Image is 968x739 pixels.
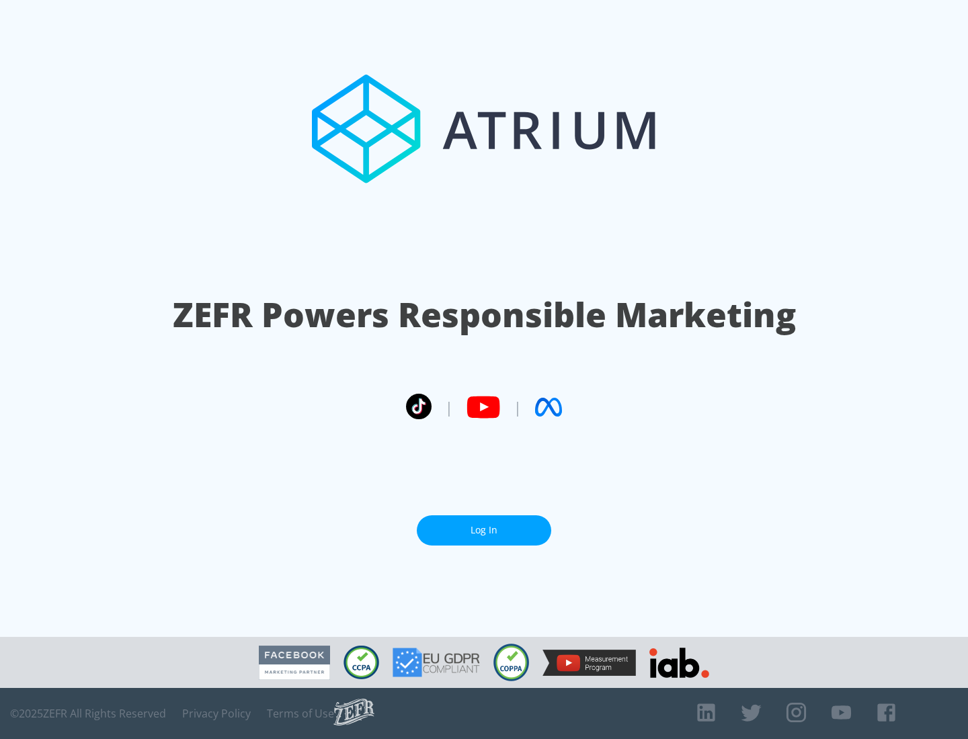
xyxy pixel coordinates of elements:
span: | [445,397,453,417]
h1: ZEFR Powers Responsible Marketing [173,292,796,338]
img: CCPA Compliant [344,646,379,679]
span: © 2025 ZEFR All Rights Reserved [10,707,166,720]
a: Terms of Use [267,707,334,720]
img: IAB [649,648,709,678]
a: Privacy Policy [182,707,251,720]
a: Log In [417,515,551,546]
img: Facebook Marketing Partner [259,646,330,680]
img: YouTube Measurement Program [542,650,636,676]
img: COPPA Compliant [493,644,529,681]
span: | [514,397,522,417]
img: GDPR Compliant [393,648,480,677]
